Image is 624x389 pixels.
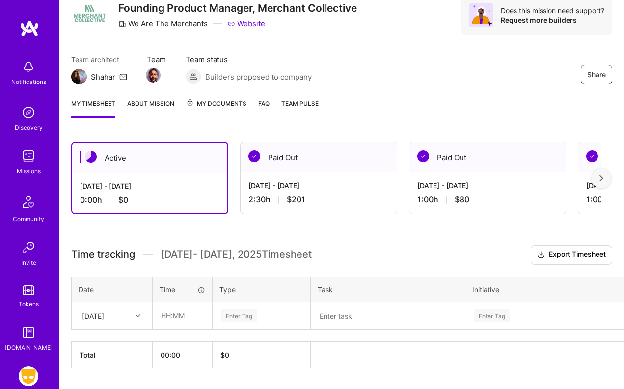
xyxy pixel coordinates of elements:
[118,2,357,14] h3: Founding Product Manager, Merchant Collective
[23,285,34,295] img: tokens
[153,303,212,329] input: HH:MM
[118,195,128,205] span: $0
[19,146,38,166] img: teamwork
[19,323,38,342] img: guide book
[586,150,598,162] img: Paid Out
[80,181,219,191] div: [DATE] - [DATE]
[71,249,135,261] span: Time tracking
[72,143,227,173] div: Active
[469,3,493,27] img: Avatar
[455,194,469,205] span: $80
[19,238,38,257] img: Invite
[227,18,265,28] a: Website
[587,70,606,80] span: Share
[82,310,104,321] div: [DATE]
[71,55,127,65] span: Team architect
[241,142,397,172] div: Paid Out
[118,18,208,28] div: We Are The Merchants
[501,15,604,25] div: Request more builders
[221,308,257,323] div: Enter Tag
[21,257,36,268] div: Invite
[153,342,213,368] th: 00:00
[20,20,39,37] img: logo
[15,122,43,133] div: Discovery
[147,55,166,65] span: Team
[85,151,97,163] img: Active
[599,175,603,182] img: right
[248,150,260,162] img: Paid Out
[19,299,39,309] div: Tokens
[19,366,38,386] img: Grindr: Product & Marketing
[160,284,205,295] div: Time
[281,100,319,107] span: Team Pulse
[72,342,153,368] th: Total
[5,342,53,353] div: [DOMAIN_NAME]
[118,20,126,28] i: icon CompanyGray
[248,194,389,205] div: 2:30 h
[13,214,44,224] div: Community
[80,195,219,205] div: 0:00 h
[531,245,612,265] button: Export Timesheet
[205,72,312,82] span: Builders proposed to company
[186,69,201,84] img: Builders proposed to company
[72,277,153,302] th: Date
[311,277,465,302] th: Task
[91,72,115,82] div: Shahar
[136,313,140,318] i: icon Chevron
[161,249,312,261] span: [DATE] - [DATE] , 2025 Timesheet
[581,65,612,84] button: Share
[287,194,305,205] span: $201
[501,6,604,15] div: Does this mission need support?
[17,190,40,214] img: Community
[258,98,270,118] a: FAQ
[248,180,389,191] div: [DATE] - [DATE]
[186,98,246,118] a: My Documents
[417,194,558,205] div: 1:00 h
[417,180,558,191] div: [DATE] - [DATE]
[71,69,87,84] img: Team Architect
[537,250,545,260] i: icon Download
[213,277,311,302] th: Type
[16,366,41,386] a: Grindr: Product & Marketing
[186,98,246,109] span: My Documents
[11,77,46,87] div: Notifications
[281,98,319,118] a: Team Pulse
[147,67,160,83] a: Team Member Avatar
[220,351,229,359] span: $ 0
[71,98,115,118] a: My timesheet
[146,68,161,83] img: Team Member Avatar
[17,166,41,176] div: Missions
[119,73,127,81] i: icon Mail
[19,103,38,122] img: discovery
[19,57,38,77] img: bell
[127,98,174,118] a: About Mission
[186,55,312,65] span: Team status
[474,308,510,323] div: Enter Tag
[417,150,429,162] img: Paid Out
[409,142,566,172] div: Paid Out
